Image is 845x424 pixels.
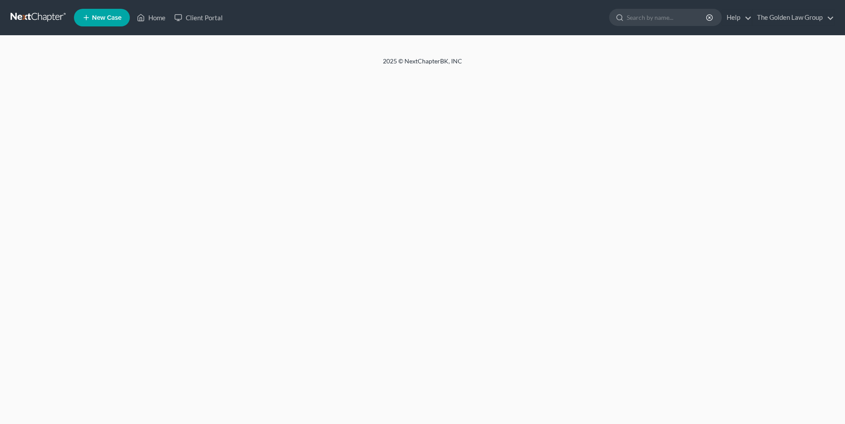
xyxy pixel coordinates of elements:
a: Home [132,10,170,26]
a: Client Portal [170,10,227,26]
a: The Golden Law Group [753,10,834,26]
a: Help [722,10,752,26]
span: New Case [92,15,121,21]
div: 2025 © NextChapterBK, INC [172,57,673,73]
input: Search by name... [627,9,707,26]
